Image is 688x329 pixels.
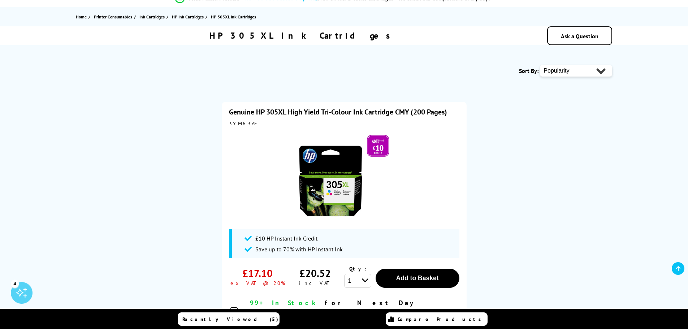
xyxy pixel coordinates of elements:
[139,13,165,21] span: Ink Cartridges
[250,299,459,327] div: modal_delivery
[376,269,459,288] button: Add to Basket
[209,30,395,41] h1: HP 305XL Ink Cartridges
[76,13,88,21] a: Home
[172,13,204,21] span: HP Ink Cartridges
[299,267,331,280] div: £20.52
[299,130,389,221] img: HP 305XL High Yield Tri-Colour Ink Cartridge CMY (200 Pages)
[229,107,447,117] a: Genuine HP 305XL High Yield Tri-Colour Ink Cartridge CMY (200 Pages)
[229,120,459,127] div: 3YM63AE
[396,274,438,282] span: Add to Basket
[349,265,366,272] span: Qty:
[182,316,278,322] span: Recently Viewed (5)
[519,67,538,74] span: Sort By:
[94,13,134,21] a: Printer Consumables
[172,13,205,21] a: HP Ink Cartridges
[250,299,319,307] span: 99+ In Stock
[178,312,280,326] a: Recently Viewed (5)
[299,280,332,286] div: inc VAT
[255,246,343,253] span: Save up to 70% with HP Instant Ink
[139,13,166,21] a: Ink Cartridges
[94,13,132,21] span: Printer Consumables
[561,33,598,40] a: Ask a Question
[242,267,273,280] div: £17.10
[255,235,317,242] span: £10 HP Instant Ink Credit
[250,299,417,315] span: for Next Day Delivery*
[230,280,285,286] div: ex VAT @ 20%
[11,280,19,287] div: 4
[386,312,488,326] a: Compare Products
[211,14,256,20] span: HP 305XL Ink Cartridges
[398,316,485,322] span: Compare Products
